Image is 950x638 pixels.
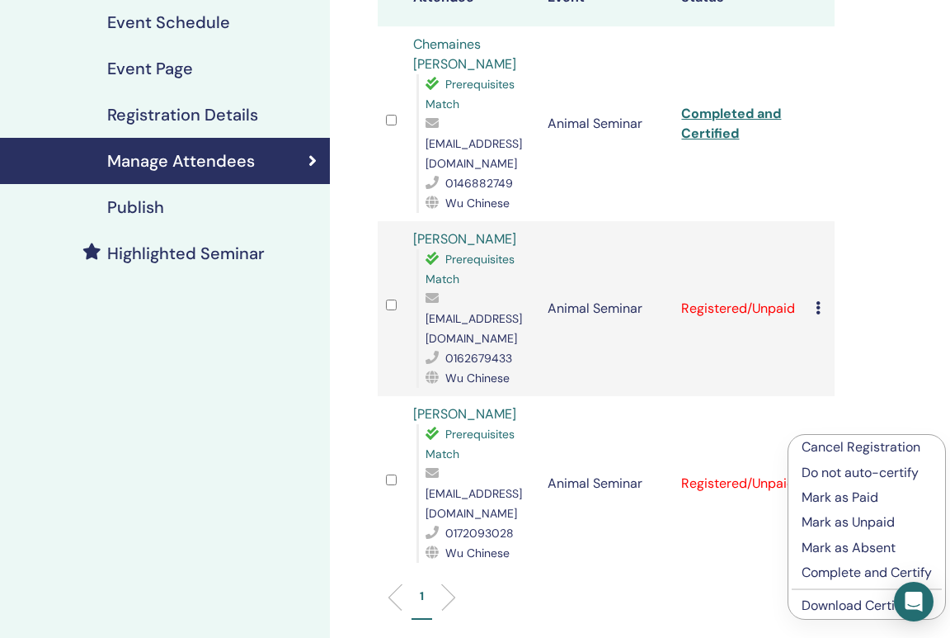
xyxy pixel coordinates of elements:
[802,488,932,508] p: Mark as Paid
[802,463,932,483] p: Do not auto-certify
[539,221,674,396] td: Animal Seminar
[802,437,932,457] p: Cancel Registration
[426,252,515,286] span: Prerequisites Match
[681,105,781,142] a: Completed and Certified
[107,243,265,263] h4: Highlighted Seminar
[426,486,522,521] span: [EMAIL_ADDRESS][DOMAIN_NAME]
[445,176,513,191] span: 0146882749
[413,405,516,423] a: [PERSON_NAME]
[802,597,929,614] a: Download Certificate
[445,546,510,560] span: Wu Chinese
[413,230,516,248] a: [PERSON_NAME]
[445,196,510,210] span: Wu Chinese
[426,77,515,111] span: Prerequisites Match
[539,396,674,571] td: Animal Seminar
[107,105,258,125] h4: Registration Details
[802,513,932,532] p: Mark as Unpaid
[445,351,512,366] span: 0162679433
[802,538,932,558] p: Mark as Absent
[426,427,515,461] span: Prerequisites Match
[107,12,230,32] h4: Event Schedule
[426,136,522,171] span: [EMAIL_ADDRESS][DOMAIN_NAME]
[107,151,255,171] h4: Manage Attendees
[445,371,510,385] span: Wu Chinese
[420,588,424,605] p: 1
[426,311,522,346] span: [EMAIL_ADDRESS][DOMAIN_NAME]
[539,26,674,221] td: Animal Seminar
[107,59,193,78] h4: Event Page
[107,197,164,217] h4: Publish
[802,563,932,583] p: Complete and Certify
[413,35,516,73] a: Chemaines [PERSON_NAME]
[445,526,514,541] span: 0172093028
[894,582,934,621] div: Open Intercom Messenger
